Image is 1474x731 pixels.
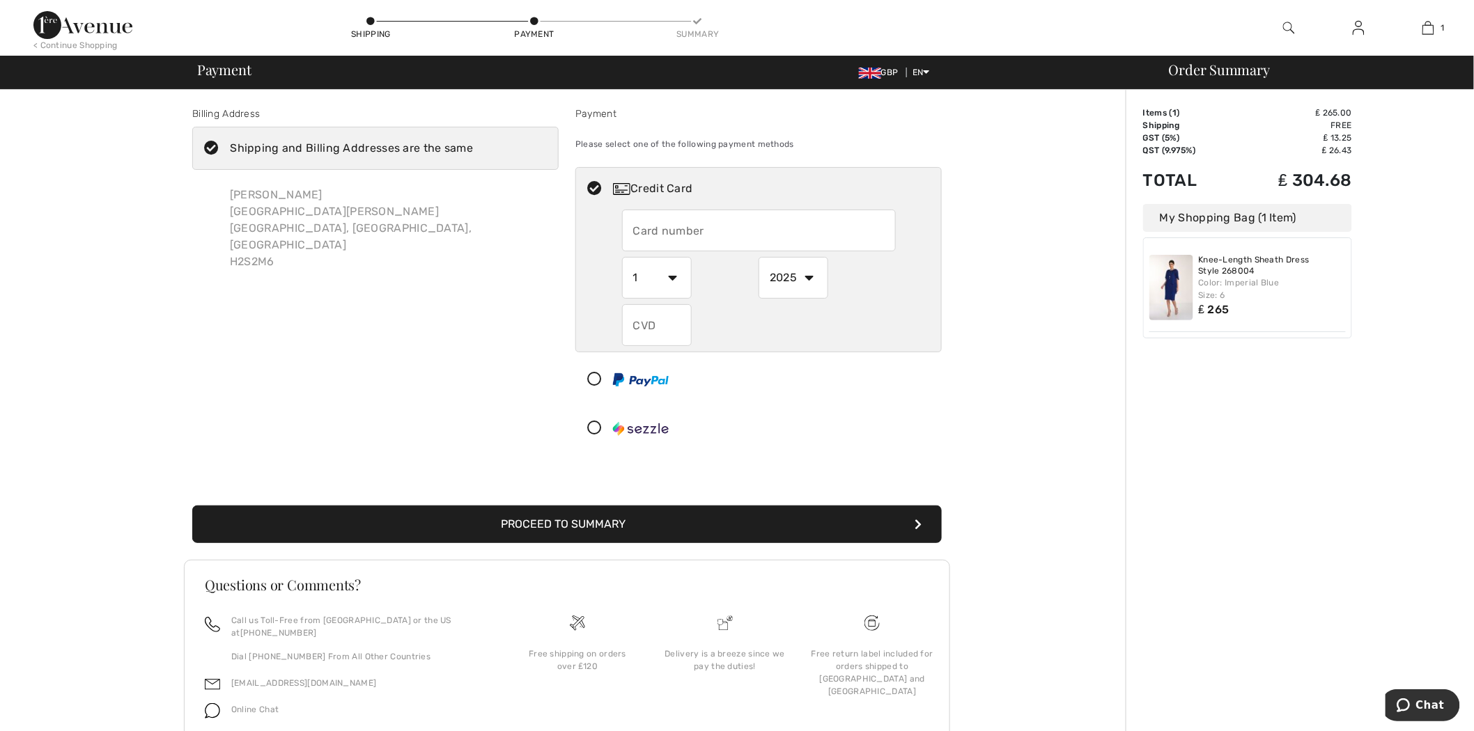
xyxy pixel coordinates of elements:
[1386,689,1460,724] iframe: Opens a widget where you can chat to one of our agents
[197,63,251,77] span: Payment
[240,628,317,638] a: [PHONE_NUMBER]
[205,617,220,632] img: call
[570,615,585,631] img: Free shipping on orders over &#8356;120
[1199,303,1229,316] span: ₤ 265
[231,614,487,639] p: Call us Toll-Free from [GEOGRAPHIC_DATA] or the US at
[1143,132,1232,144] td: GST (5%)
[350,28,392,40] div: Shipping
[1199,255,1347,276] a: Knee-Length Sheath Dress Style 268004
[513,28,555,40] div: Payment
[1143,204,1352,232] div: My Shopping Bag (1 Item)
[231,705,279,714] span: Online Chat
[192,505,942,543] button: Proceed to Summary
[859,68,881,79] img: UK Pound
[1143,107,1232,119] td: Items ( )
[662,647,788,673] div: Delivery is a breeze since we pay the duties!
[575,127,942,162] div: Please select one of the following payment methods
[1342,19,1376,37] a: Sign In
[219,175,559,281] div: [PERSON_NAME] [GEOGRAPHIC_DATA][PERSON_NAME] [GEOGRAPHIC_DATA], [GEOGRAPHIC_DATA], [GEOGRAPHIC_DA...
[1143,119,1232,132] td: Shipping
[33,11,132,39] img: 1ère Avenue
[613,422,669,436] img: Sezzle
[1172,108,1177,118] span: 1
[622,304,692,346] input: CVD
[192,107,559,121] div: Billing Address
[1394,19,1462,36] a: 1
[1441,22,1445,34] span: 1
[1283,19,1295,36] img: search the website
[1143,144,1232,157] td: QST (9.975%)
[613,180,932,197] div: Credit Card
[515,647,640,673] div: Free shipping on orders over ₤120
[205,677,220,692] img: email
[809,647,935,698] div: Free return label included for orders shipped to [GEOGRAPHIC_DATA] and [GEOGRAPHIC_DATA]
[864,615,880,631] img: Free shipping on orders over &#8356;120
[1232,157,1352,204] td: ₤ 304.68
[1152,63,1466,77] div: Order Summary
[613,373,669,386] img: PayPal
[205,578,929,592] h3: Questions or Comments?
[1232,107,1352,119] td: ₤ 265.00
[1149,255,1193,320] img: Knee-Length Sheath Dress Style 268004
[33,39,118,52] div: < Continue Shopping
[913,68,930,77] span: EN
[1143,157,1232,204] td: Total
[1232,144,1352,157] td: ₤ 26.43
[1422,19,1434,36] img: My Bag
[230,140,473,157] div: Shipping and Billing Addresses are the same
[717,615,733,631] img: Delivery is a breeze since we pay the duties!
[1353,19,1365,36] img: My Info
[231,678,376,688] a: [EMAIL_ADDRESS][DOMAIN_NAME]
[1199,276,1347,301] div: Color: Imperial Blue Size: 6
[613,183,630,195] img: Credit Card
[859,68,904,77] span: GBP
[1232,132,1352,144] td: ₤ 13.25
[231,650,487,663] p: Dial [PHONE_NUMBER] From All Other Countries
[622,210,896,251] input: Card number
[677,28,719,40] div: Summary
[575,107,942,121] div: Payment
[205,703,220,718] img: chat
[1232,119,1352,132] td: Free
